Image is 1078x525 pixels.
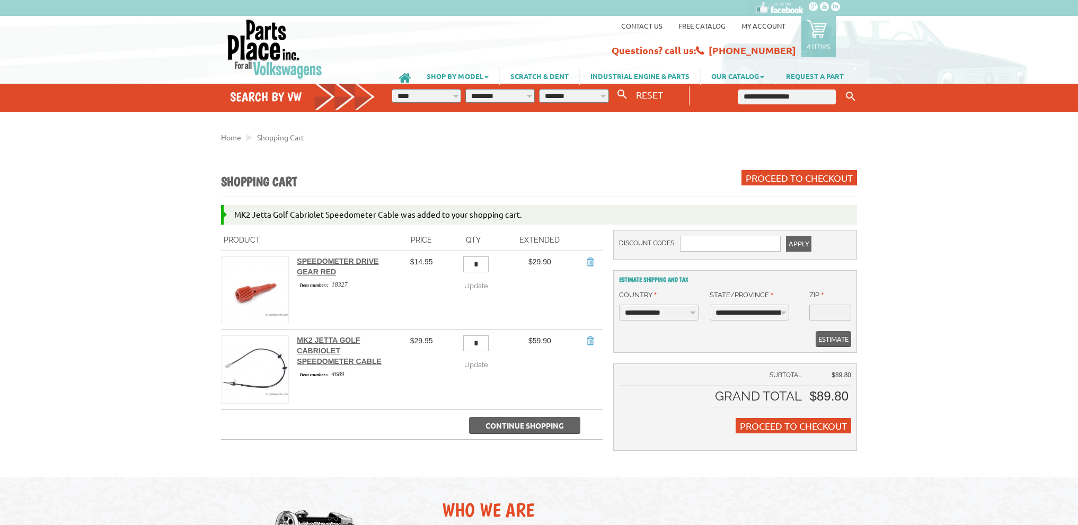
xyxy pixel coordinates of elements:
[678,21,726,30] a: Free Catalog
[528,257,551,266] span: $29.90
[297,336,381,365] a: MK2 Jetta Golf Cabriolet Speedometer Cable
[619,276,851,283] h2: Estimate Shipping and Tax
[801,16,836,57] a: 4 items
[619,369,807,386] td: Subtotal
[230,89,375,104] h4: Search by VW
[832,371,851,379] span: $89.80
[843,88,859,105] button: Keyword Search
[715,388,802,404] strong: Grand Total
[619,236,675,251] label: Discount Codes
[580,67,700,85] a: INDUSTRIAL ENGINE & PARTS
[746,172,853,183] span: Proceed to Checkout
[442,499,846,521] h2: Who We Are
[416,67,499,85] a: SHOP BY MODEL
[257,132,304,142] a: Shopping Cart
[469,417,580,434] button: Continue Shopping
[585,256,595,267] a: Remove Item
[621,21,662,30] a: Contact us
[224,236,260,244] span: Product
[410,257,433,266] span: $14.95
[444,230,502,251] th: Qty
[226,19,323,79] img: Parts Place Inc!
[741,21,785,30] a: My Account
[503,230,577,251] th: Extended
[222,336,288,403] img: MK2 Jetta Golf Cabriolet Speedometer Cable
[816,331,851,347] button: Estimate
[411,236,432,244] span: Price
[619,290,657,300] label: Country
[297,281,331,289] span: Item number::
[297,371,331,378] span: Item number::
[786,236,811,252] button: Apply
[234,209,522,219] span: MK2 Jetta Golf Cabriolet Speedometer Cable was added to your shopping cart.
[632,87,667,102] button: RESET
[297,369,396,379] div: 4689
[464,361,488,369] span: Update
[810,389,849,403] span: $89.80
[613,87,631,102] button: Search By VW...
[500,67,579,85] a: SCRATCH & DENT
[818,331,849,347] span: Estimate
[775,67,854,85] a: REQUEST A PART
[528,336,551,345] span: $59.90
[701,67,775,85] a: OUR CATALOG
[807,42,830,51] p: 4 items
[485,421,564,430] span: Continue Shopping
[222,257,288,324] img: Speedometer Drive Gear Red
[710,290,773,300] label: State/Province
[736,418,851,433] button: Proceed to Checkout
[221,174,297,191] h1: Shopping Cart
[740,420,847,431] span: Proceed to Checkout
[789,236,809,252] span: Apply
[464,282,488,290] span: Update
[636,89,663,100] span: RESET
[585,335,595,346] a: Remove Item
[297,257,378,276] a: Speedometer Drive Gear Red
[741,170,857,185] button: Proceed to Checkout
[410,336,433,345] span: $29.95
[221,132,241,142] a: Home
[809,290,824,300] label: Zip
[297,280,396,289] div: 18327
